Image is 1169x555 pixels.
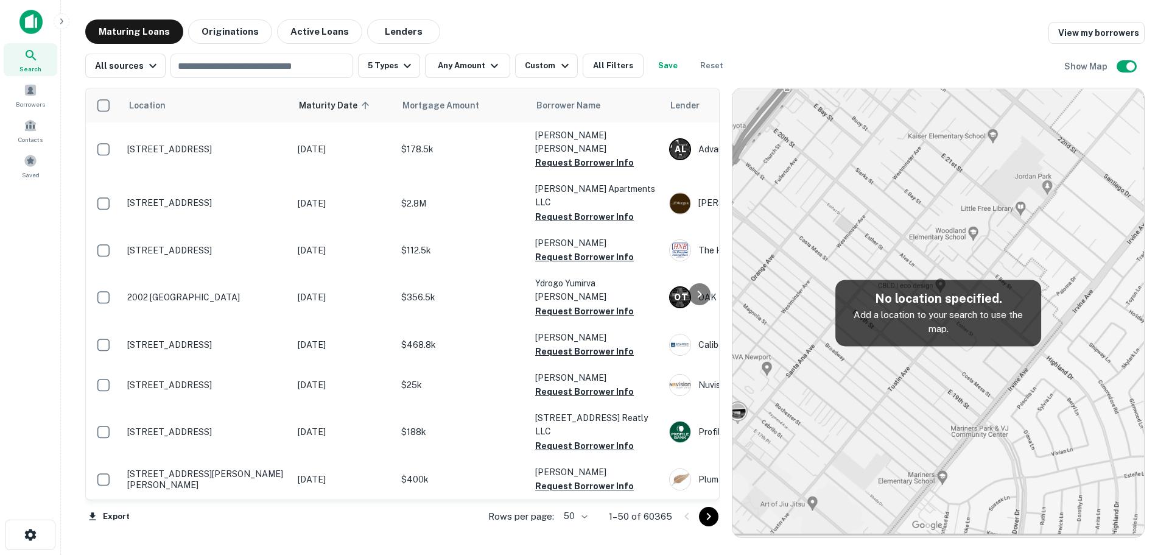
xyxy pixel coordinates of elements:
[292,88,395,122] th: Maturity Date
[299,98,373,113] span: Maturity Date
[670,375,690,395] img: picture
[298,473,389,486] p: [DATE]
[663,88,858,122] th: Lender
[732,88,1144,537] img: map-placeholder.webp
[535,371,657,384] p: [PERSON_NAME]
[535,479,634,493] button: Request Borrower Info
[669,374,852,396] div: Nuvision Federal Credit Union
[535,250,634,264] button: Request Borrower Info
[401,197,523,210] p: $2.8M
[4,114,57,147] a: Contacts
[127,426,286,437] p: [STREET_ADDRESS]
[669,239,852,261] div: The Honesdale National Bank
[670,469,690,490] img: picture
[525,58,572,73] div: Custom
[609,509,672,524] p: 1–50 of 60365
[402,98,495,113] span: Mortgage Amount
[401,291,523,304] p: $356.5k
[4,79,57,111] a: Borrowers
[395,88,529,122] th: Mortgage Amount
[85,19,183,44] button: Maturing Loans
[298,338,389,352] p: [DATE]
[401,425,523,439] p: $188k
[127,339,286,350] p: [STREET_ADDRESS]
[845,308,1031,336] p: Add a location to your search to use the map.
[699,507,718,526] button: Go to next page
[669,138,852,160] div: Advantage Lending, LLC
[670,422,690,442] img: picture
[127,197,286,208] p: [STREET_ADDRESS]
[535,344,634,359] button: Request Borrower Info
[1108,458,1169,516] iframe: Chat Widget
[401,338,523,352] p: $468.8k
[535,465,657,479] p: [PERSON_NAME]
[670,193,690,214] img: picture
[559,507,589,525] div: 50
[674,291,687,304] p: O T
[535,411,657,438] p: [STREET_ADDRESS] Reatly LLC
[670,240,690,261] img: picture
[535,210,634,224] button: Request Borrower Info
[669,421,852,443] div: Profile Bank
[535,182,657,209] p: [PERSON_NAME] Apartments LLC
[529,88,663,122] th: Borrower Name
[669,468,852,490] div: Plumas Bank
[401,378,523,392] p: $25k
[19,64,41,74] span: Search
[401,143,523,156] p: $178.5k
[535,384,634,399] button: Request Borrower Info
[535,129,657,155] p: [PERSON_NAME] [PERSON_NAME]
[535,277,657,303] p: Ydrogo Yumirva [PERSON_NAME]
[535,439,634,453] button: Request Borrower Info
[583,54,644,78] button: All Filters
[298,244,389,257] p: [DATE]
[127,292,286,303] p: 2002 [GEOGRAPHIC_DATA]
[127,468,286,490] p: [STREET_ADDRESS][PERSON_NAME][PERSON_NAME]
[536,98,600,113] span: Borrower Name
[128,98,166,113] span: Location
[535,304,634,319] button: Request Borrower Info
[670,98,700,113] span: Lender
[488,509,554,524] p: Rows per page:
[367,19,440,44] button: Lenders
[19,10,43,34] img: capitalize-icon.png
[535,236,657,250] p: [PERSON_NAME]
[675,143,686,156] p: A L
[669,334,852,356] div: Caliber HM Loans
[401,473,523,486] p: $400k
[277,19,362,44] button: Active Loans
[298,425,389,439] p: [DATE]
[127,380,286,391] p: [STREET_ADDRESS]
[298,143,389,156] p: [DATE]
[18,135,43,144] span: Contacts
[669,286,852,308] div: OAK Tree Funding Corp
[127,144,286,155] p: [STREET_ADDRESS]
[515,54,577,78] button: Custom
[358,54,420,78] button: 5 Types
[669,193,852,214] div: [PERSON_NAME]
[298,378,389,392] p: [DATE]
[127,245,286,256] p: [STREET_ADDRESS]
[85,507,133,526] button: Export
[85,54,166,78] button: All sources
[16,99,45,109] span: Borrowers
[535,155,634,170] button: Request Borrower Info
[4,43,57,76] a: Search
[401,244,523,257] p: $112.5k
[1048,22,1145,44] a: View my borrowers
[425,54,510,78] button: Any Amount
[298,197,389,210] p: [DATE]
[692,54,731,78] button: Reset
[95,58,160,73] div: All sources
[121,88,292,122] th: Location
[535,331,657,344] p: [PERSON_NAME]
[22,170,40,180] span: Saved
[4,149,57,182] a: Saved
[845,289,1031,308] h5: No location specified.
[298,291,389,304] p: [DATE]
